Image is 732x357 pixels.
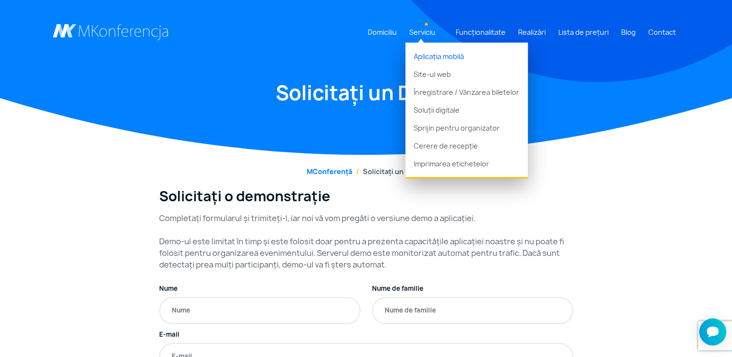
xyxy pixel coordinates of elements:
a: Lista de prețuri [554,23,612,41]
a: Blog [617,23,640,41]
a: Imprimarea etichetelor [405,155,528,178]
a: Contact [644,23,680,41]
li: Zamów DEMO [352,166,425,177]
label: Nume [159,284,178,294]
a: Înregistrare / Vânzarea biletelor [405,83,528,101]
p: Demo-ul este limitat în timp și este folosit doar pentru a prezenta capacitățile aplicației noast... [159,236,573,270]
a: Serviciu [405,23,439,41]
a: Site-ul web [405,65,528,83]
label: Nume de familie [372,284,423,294]
nav: pesmet [53,166,680,177]
input: Nume de familie [372,297,573,324]
input: Nume [159,297,360,324]
a: Realizări [514,23,550,41]
a: Funcționalitate [452,23,509,41]
iframe: Smartsupp widget button [699,318,726,345]
a: Soluții digitale [405,101,528,119]
a: MConferență [307,167,352,176]
a: Aplicația mobilă [405,43,528,65]
h1: Solicitați un DEMO [53,80,680,106]
h3: Solicitați o demonstrație [159,188,573,205]
p: Completați formularul și trimiteți-l, iar noi vă vom pregăti o versiune demo a aplicației. [159,212,573,224]
font: Serviciu [409,28,435,37]
label: E-mail [159,330,179,340]
a: Cerere de recepție [405,137,528,155]
a: Domiciliu [364,23,401,41]
a: Sprijin pentru organizator [405,119,528,137]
